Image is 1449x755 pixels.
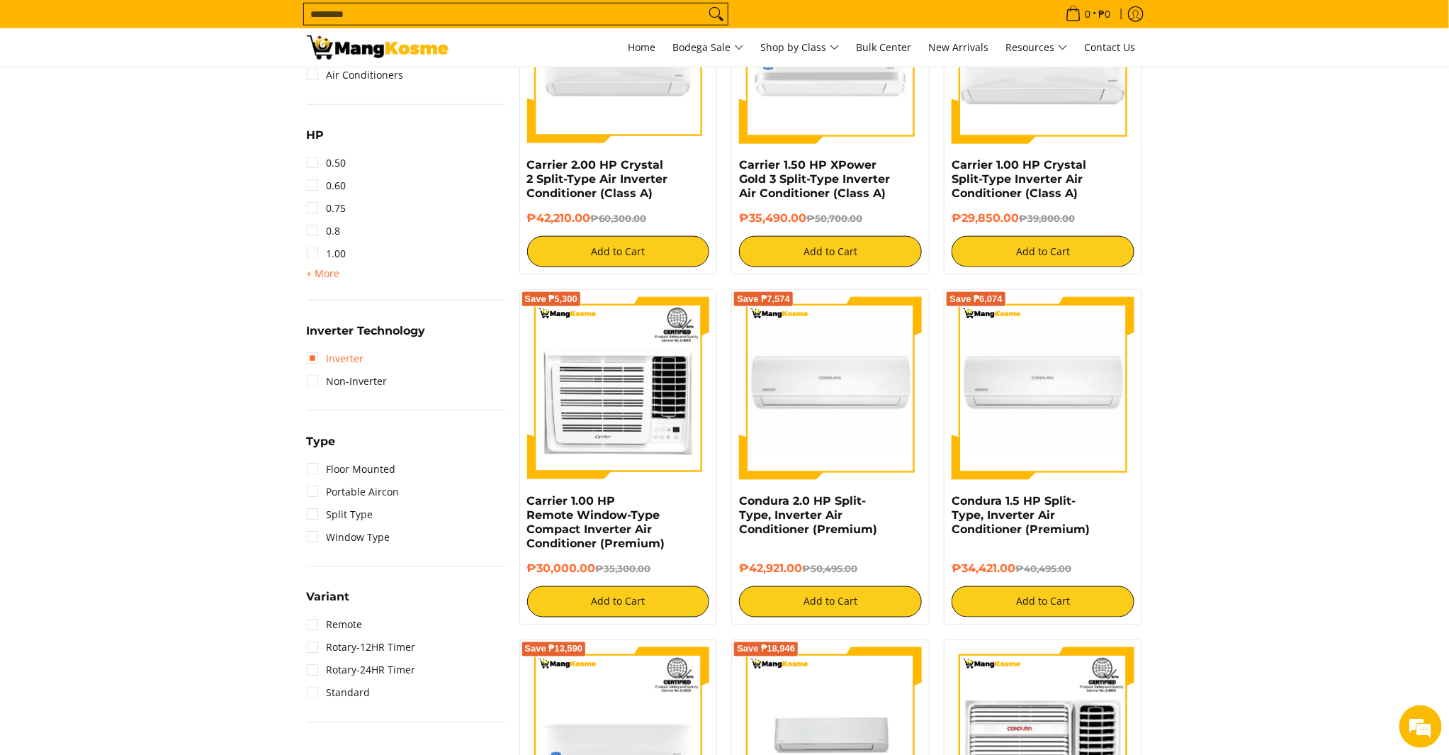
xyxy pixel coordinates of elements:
a: Standard [307,682,371,705]
span: HP [307,130,325,141]
a: Carrier 1.00 HP Crystal Split-Type Inverter Air Conditioner (Class A) [952,158,1086,200]
button: Add to Cart [952,586,1134,617]
del: ₱35,300.00 [596,563,651,574]
span: Contact Us [1085,40,1136,54]
span: Inverter Technology [307,325,426,337]
button: Add to Cart [952,236,1134,267]
img: condura-split-type-inverter-air-conditioner-class-b-full-view-mang-kosme [952,297,1134,480]
a: Carrier 1.00 HP Remote Window-Type Compact Inverter Air Conditioner (Premium) [527,494,665,550]
a: Air Conditioners [307,64,404,86]
h6: ₱29,850.00 [952,211,1134,225]
a: Carrier 2.00 HP Crystal 2 Split-Type Air Inverter Conditioner (Class A) [527,158,668,200]
a: Non-Inverter [307,370,388,393]
div: Minimize live chat window [232,7,266,41]
span: Save ₱13,590 [525,645,583,654]
del: ₱50,700.00 [806,213,862,224]
a: Remote [307,614,363,637]
a: Contact Us [1078,28,1143,67]
a: Window Type [307,526,390,549]
h6: ₱34,421.00 [952,561,1134,576]
img: Bodega Sale Aircon l Mang Kosme: Home Appliances Warehouse Sale [307,35,449,60]
h6: ₱35,490.00 [739,211,922,225]
a: 0.50 [307,152,346,174]
summary: Open [307,592,350,614]
button: Add to Cart [739,236,922,267]
a: Condura 1.5 HP Split-Type, Inverter Air Conditioner (Premium) [952,494,1090,536]
button: Search [705,4,728,25]
a: Bulk Center [850,28,919,67]
textarea: Type your message and hit 'Enter' [7,387,270,437]
span: ₱0 [1097,9,1113,19]
span: Save ₱6,074 [949,295,1003,303]
div: Chat with us now [74,79,238,98]
span: Save ₱7,574 [737,295,790,303]
span: Save ₱5,300 [525,295,578,303]
span: Resources [1006,39,1068,57]
summary: Open [307,130,325,152]
button: Add to Cart [527,236,710,267]
img: condura-split-type-inverter-air-conditioner-class-b-full-view-mang-kosme [739,297,922,480]
span: Type [307,436,336,447]
a: Rotary-12HR Timer [307,637,416,659]
h6: ₱30,000.00 [527,561,710,576]
h6: ₱42,921.00 [739,561,922,576]
a: Condura 2.0 HP Split-Type, Inverter Air Conditioner (Premium) [739,494,877,536]
a: Carrier 1.50 HP XPower Gold 3 Split-Type Inverter Air Conditioner (Class A) [739,158,890,200]
a: Portable Aircon [307,481,400,503]
span: Home [628,40,656,54]
a: 0.60 [307,174,346,197]
a: Split Type [307,503,373,526]
span: + More [307,268,340,279]
a: Rotary-24HR Timer [307,659,416,682]
summary: Open [307,265,340,282]
a: Shop by Class [754,28,847,67]
h6: ₱42,210.00 [527,211,710,225]
a: Resources [999,28,1075,67]
span: New Arrivals [929,40,989,54]
a: Floor Mounted [307,458,396,481]
del: ₱40,495.00 [1015,563,1071,574]
a: 0.75 [307,197,346,220]
a: New Arrivals [922,28,996,67]
a: 1.00 [307,242,346,265]
nav: Main Menu [463,28,1143,67]
span: Bulk Center [857,40,912,54]
summary: Open [307,325,426,347]
span: Bodega Sale [673,39,744,57]
button: Add to Cart [739,586,922,617]
button: Add to Cart [527,586,710,617]
span: Variant [307,592,350,603]
a: Bodega Sale [666,28,751,67]
a: 0.8 [307,220,341,242]
span: • [1061,6,1115,22]
a: Inverter [307,347,364,370]
img: Carrier 1.00 HP Remote Window-Type Compact Inverter Air Conditioner (Premium) [527,297,710,480]
span: Shop by Class [761,39,840,57]
span: 0 [1083,9,1093,19]
span: We're online! [82,179,196,322]
del: ₱39,800.00 [1019,213,1075,224]
del: ₱50,495.00 [802,563,857,574]
a: Home [621,28,663,67]
del: ₱60,300.00 [591,213,647,224]
span: Save ₱18,946 [737,645,795,654]
summary: Open [307,436,336,458]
